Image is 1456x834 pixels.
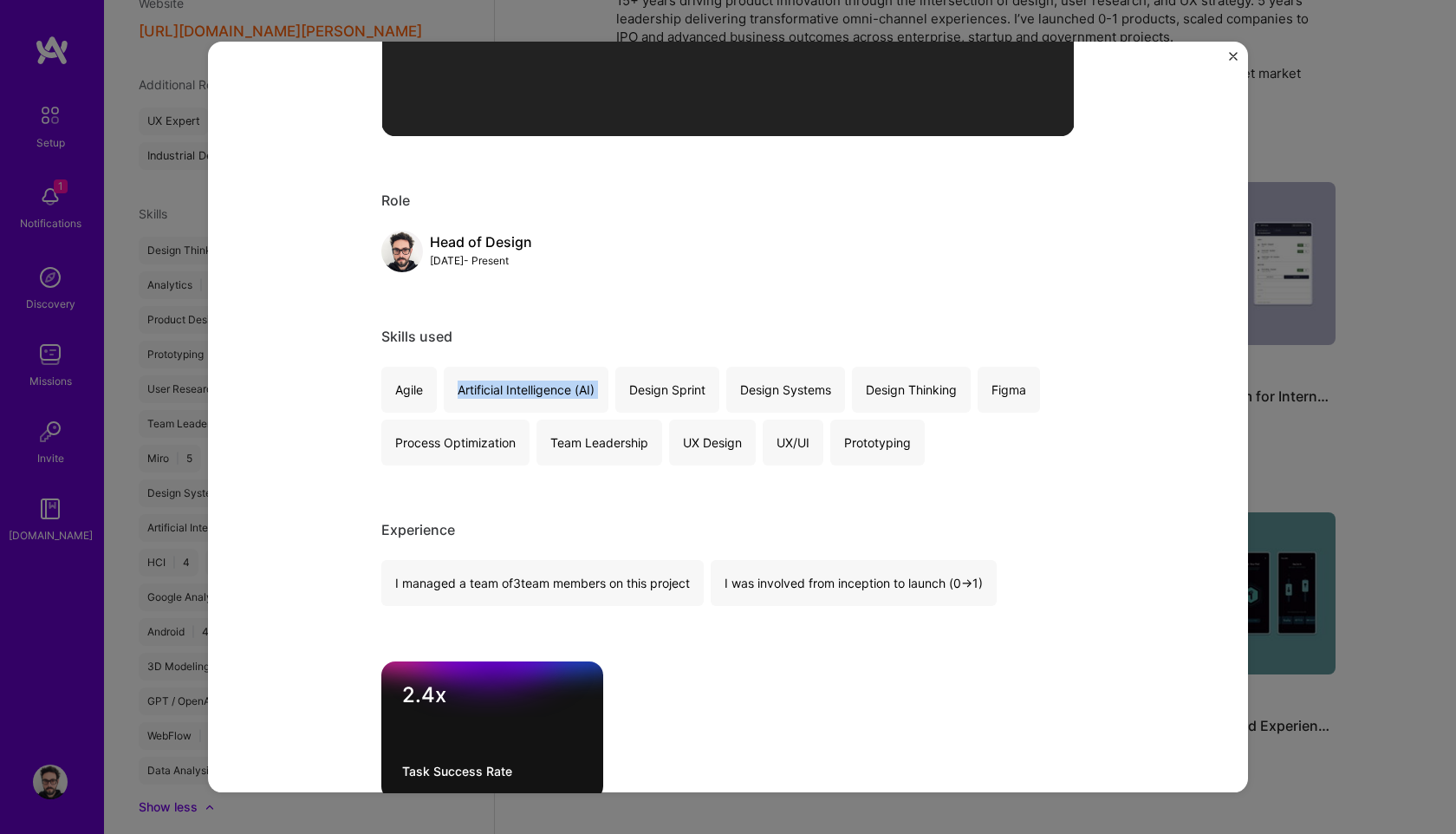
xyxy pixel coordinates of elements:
div: I managed a team of 3 team members on this project [381,560,704,606]
div: Experience [381,521,1075,539]
div: Task Success Rate [402,763,582,779]
button: Close [1229,52,1238,70]
div: Role [381,192,1075,210]
div: Figma [978,367,1040,413]
div: Head of Design [430,233,532,251]
div: Team Leadership [536,420,662,466]
div: Skills used [381,328,1075,346]
div: Artificial Intelligence (AI) [444,367,608,413]
div: UX Design [669,420,756,466]
div: Design Sprint [615,367,719,413]
div: Design Thinking [852,367,971,413]
div: UX/UI [763,420,823,466]
div: Process Optimization [381,420,530,466]
div: Agile [381,367,437,413]
div: 2.4x [402,682,582,708]
div: Prototyping [830,420,925,466]
div: I was involved from inception to launch (0 -> 1) [711,560,997,606]
div: Design Systems [726,367,845,413]
div: [DATE] - Present [430,251,532,270]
